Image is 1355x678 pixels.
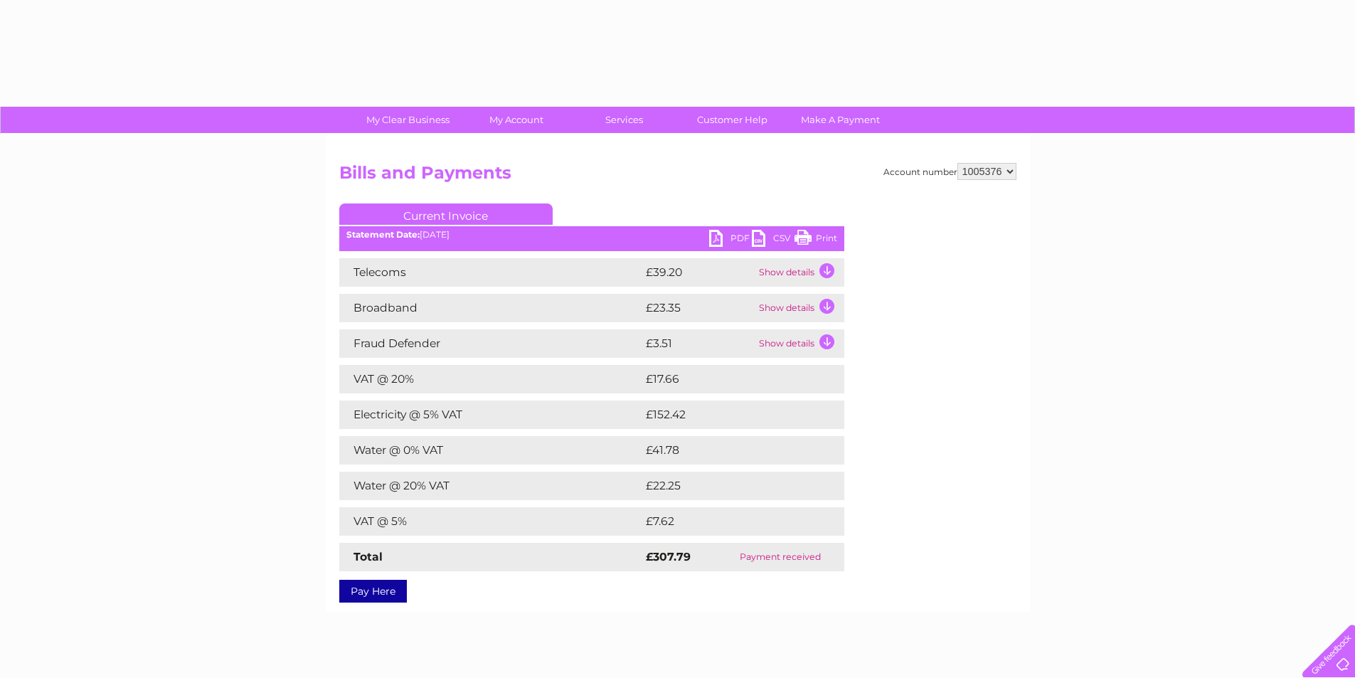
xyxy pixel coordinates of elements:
[339,365,642,393] td: VAT @ 20%
[642,258,755,287] td: £39.20
[755,329,844,358] td: Show details
[646,550,691,563] strong: £307.79
[642,507,811,536] td: £7.62
[339,507,642,536] td: VAT @ 5%
[795,230,837,250] a: Print
[339,401,642,429] td: Electricity @ 5% VAT
[642,365,814,393] td: £17.66
[339,258,642,287] td: Telecoms
[709,230,752,250] a: PDF
[642,329,755,358] td: £3.51
[354,550,383,563] strong: Total
[346,229,420,240] b: Statement Date:
[717,543,844,571] td: Payment received
[755,258,844,287] td: Show details
[755,294,844,322] td: Show details
[339,580,407,603] a: Pay Here
[883,163,1016,180] div: Account number
[642,294,755,322] td: £23.35
[642,436,814,465] td: £41.78
[457,107,575,133] a: My Account
[642,401,818,429] td: £152.42
[339,436,642,465] td: Water @ 0% VAT
[565,107,683,133] a: Services
[752,230,795,250] a: CSV
[782,107,899,133] a: Make A Payment
[339,230,844,240] div: [DATE]
[339,163,1016,190] h2: Bills and Payments
[674,107,791,133] a: Customer Help
[349,107,467,133] a: My Clear Business
[339,329,642,358] td: Fraud Defender
[339,203,553,225] a: Current Invoice
[339,294,642,322] td: Broadband
[339,472,642,500] td: Water @ 20% VAT
[642,472,815,500] td: £22.25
